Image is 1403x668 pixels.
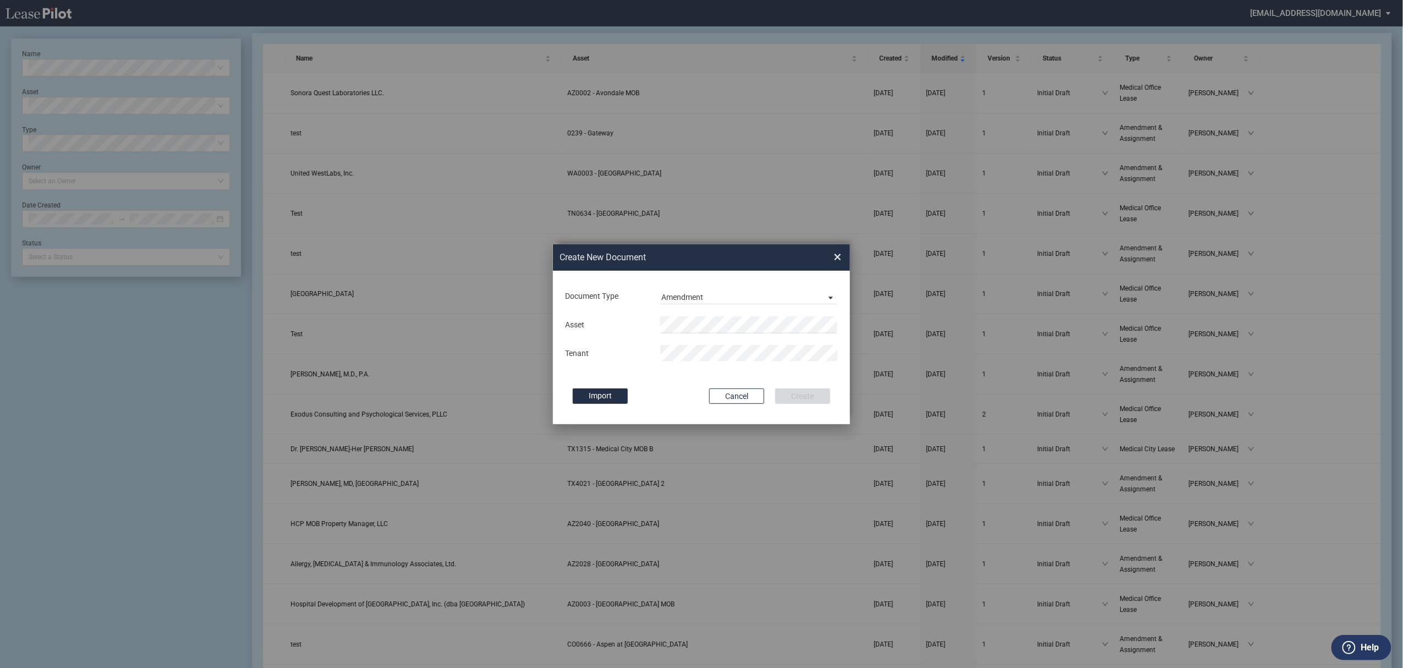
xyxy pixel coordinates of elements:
[1361,640,1379,655] label: Help
[558,291,654,302] div: Document Type
[661,293,703,302] div: Amendment
[553,244,850,425] md-dialog: Create New ...
[775,388,830,404] button: Create
[558,320,654,331] div: Asset
[834,248,841,266] span: ×
[573,388,628,404] label: Import
[560,251,794,264] h2: Create New Document
[660,288,838,304] md-select: Document Type: Amendment
[558,348,654,359] div: Tenant
[709,388,764,404] button: Cancel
